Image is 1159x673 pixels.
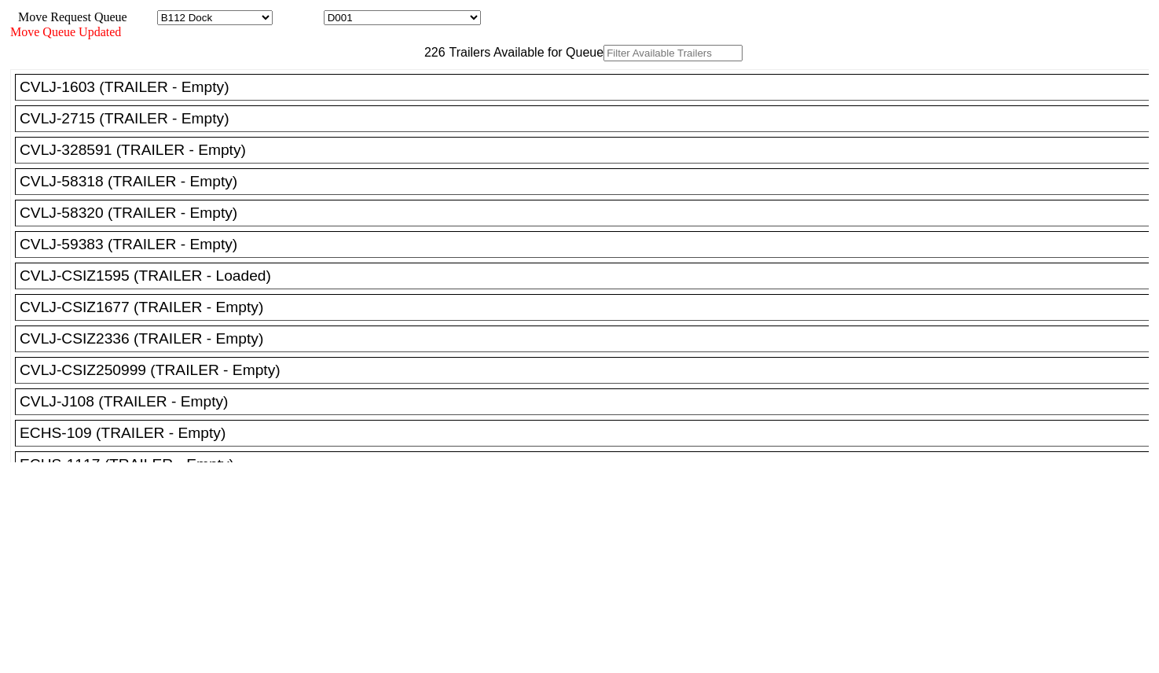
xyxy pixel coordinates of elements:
div: CVLJ-2715 (TRAILER - Empty) [20,110,1158,127]
div: CVLJ-CSIZ1677 (TRAILER - Empty) [20,299,1158,316]
div: CVLJ-CSIZ1595 (TRAILER - Loaded) [20,267,1158,285]
div: CVLJ-CSIZ250999 (TRAILER - Empty) [20,362,1158,379]
div: CVLJ-58318 (TRAILER - Empty) [20,173,1158,190]
span: Trailers Available for Queue [446,46,604,59]
span: Area [130,10,154,24]
div: CVLJ-59383 (TRAILER - Empty) [20,236,1158,253]
span: 226 [416,46,446,59]
span: Location [276,10,321,24]
div: CVLJ-58320 (TRAILER - Empty) [20,204,1158,222]
div: CVLJ-1603 (TRAILER - Empty) [20,79,1158,96]
input: Filter Available Trailers [603,45,743,61]
span: Move Request Queue [10,10,127,24]
div: CVLJ-J108 (TRAILER - Empty) [20,393,1158,410]
span: Move Queue Updated [10,25,121,39]
div: ECHS-1117 (TRAILER - Empty) [20,456,1158,473]
div: CVLJ-CSIZ2336 (TRAILER - Empty) [20,330,1158,348]
div: ECHS-109 (TRAILER - Empty) [20,425,1158,442]
div: CVLJ-328591 (TRAILER - Empty) [20,142,1158,159]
